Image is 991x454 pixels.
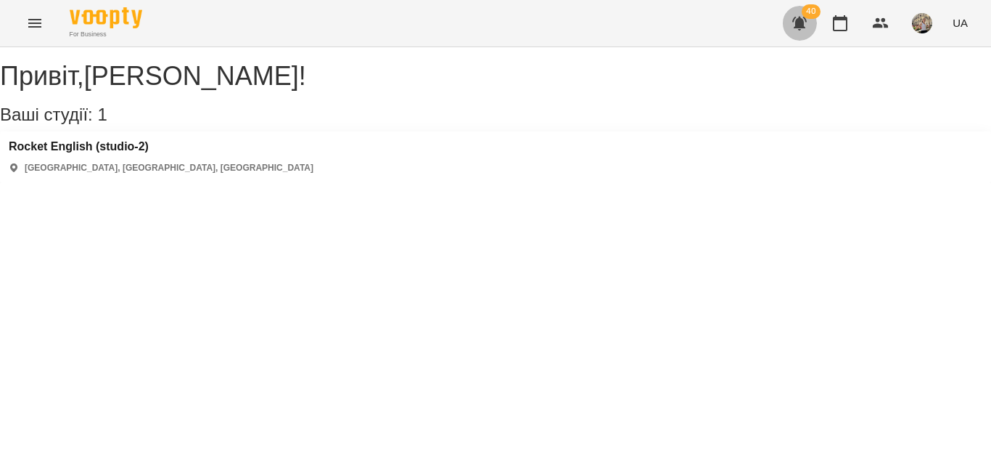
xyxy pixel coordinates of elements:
a: Rocket English (studio-2) [9,140,313,153]
button: UA [947,9,974,36]
span: UA [953,15,968,31]
span: For Business [70,30,142,39]
span: 40 [802,4,821,19]
button: Menu [17,6,52,41]
p: [GEOGRAPHIC_DATA], [GEOGRAPHIC_DATA], [GEOGRAPHIC_DATA] [25,162,313,174]
img: Voopty Logo [70,7,142,28]
span: 1 [97,105,107,124]
img: 3b46f58bed39ef2acf68cc3a2c968150.jpeg [912,13,932,33]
